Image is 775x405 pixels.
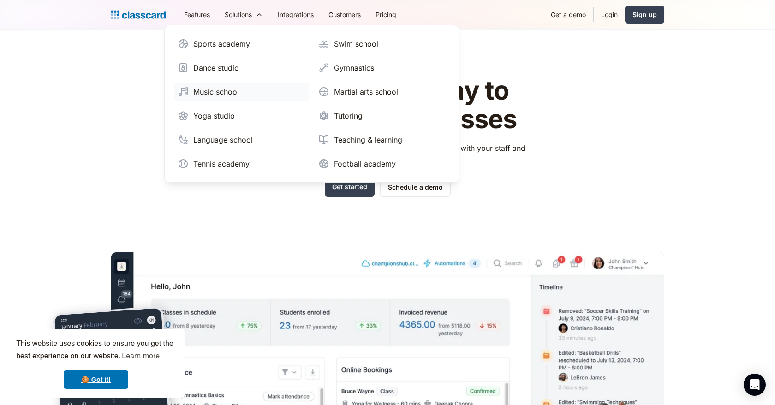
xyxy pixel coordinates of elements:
[174,83,309,101] a: Music school
[334,158,396,169] div: Football academy
[193,62,239,73] div: Dance studio
[315,35,450,53] a: Swim school
[594,4,625,25] a: Login
[321,4,368,25] a: Customers
[193,110,235,121] div: Yoga studio
[315,107,450,125] a: Tutoring
[744,374,766,396] div: Open Intercom Messenger
[120,349,161,363] a: learn more about cookies
[174,107,309,125] a: Yoga studio
[315,59,450,77] a: Gymnastics
[632,10,657,19] div: Sign up
[380,178,451,197] a: Schedule a demo
[334,38,378,49] div: Swim school
[325,178,375,197] a: Get started
[368,4,404,25] a: Pricing
[334,86,398,97] div: Martial arts school
[193,86,239,97] div: Music school
[174,155,309,173] a: Tennis academy
[164,25,459,183] nav: Solutions
[270,4,321,25] a: Integrations
[315,155,450,173] a: Football academy
[315,83,450,101] a: Martial arts school
[217,4,270,25] div: Solutions
[225,10,252,19] div: Solutions
[193,158,250,169] div: Tennis academy
[334,62,374,73] div: Gymnastics
[174,35,309,53] a: Sports academy
[543,4,593,25] a: Get a demo
[334,134,402,145] div: Teaching & learning
[7,329,185,398] div: cookieconsent
[193,38,250,49] div: Sports academy
[315,131,450,149] a: Teaching & learning
[174,59,309,77] a: Dance studio
[625,6,664,24] a: Sign up
[177,4,217,25] a: Features
[193,134,253,145] div: Language school
[16,338,176,363] span: This website uses cookies to ensure you get the best experience on our website.
[334,110,363,121] div: Tutoring
[111,8,166,21] a: home
[174,131,309,149] a: Language school
[64,370,128,389] a: dismiss cookie message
